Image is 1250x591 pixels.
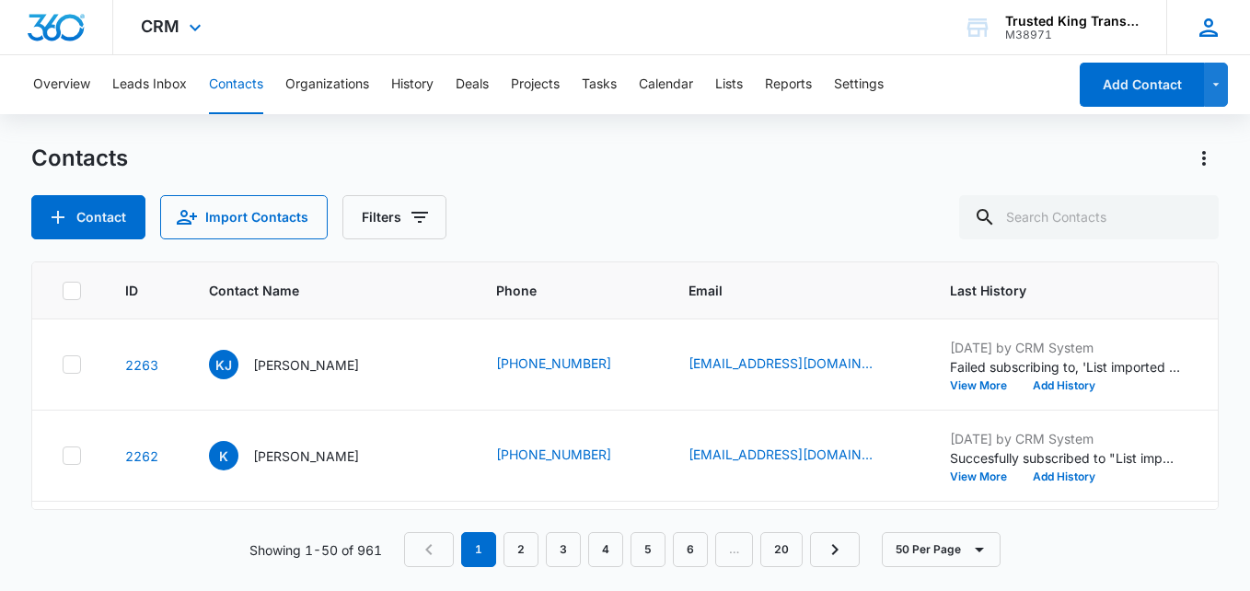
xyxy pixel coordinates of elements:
[834,55,884,114] button: Settings
[765,55,812,114] button: Reports
[253,446,359,466] p: [PERSON_NAME]
[461,532,496,567] em: 1
[1189,144,1219,173] button: Actions
[673,532,708,567] a: Page 6
[496,445,611,464] a: [PHONE_NUMBER]
[141,17,179,36] span: CRM
[112,55,187,114] button: Leads Inbox
[391,55,434,114] button: History
[950,448,1180,468] p: Succesfully subscribed to "List imported for Open Enrollment".
[689,281,879,300] span: Email
[125,357,158,373] a: Navigate to contact details page for Kenny Jenkins
[31,145,128,172] h1: Contacts
[950,380,1020,391] button: View More
[496,353,611,373] a: [PHONE_NUMBER]
[209,350,392,379] div: Contact Name - Kenny Jenkins - Select to Edit Field
[1080,63,1204,107] button: Add Contact
[639,55,693,114] button: Calendar
[31,195,145,239] button: Add Contact
[689,445,906,467] div: Email - k7904480@gmail.com - Select to Edit Field
[253,355,359,375] p: [PERSON_NAME]
[404,532,860,567] nav: Pagination
[950,357,1180,377] p: Failed subscribing to, 'List imported for Open Enrollment'.
[689,445,873,464] a: [EMAIL_ADDRESS][DOMAIN_NAME]
[950,471,1020,482] button: View More
[33,55,90,114] button: Overview
[209,441,238,470] span: K
[209,350,238,379] span: KJ
[160,195,328,239] button: Import Contacts
[882,532,1001,567] button: 50 Per Page
[689,353,873,373] a: [EMAIL_ADDRESS][DOMAIN_NAME]
[715,55,743,114] button: Lists
[342,195,446,239] button: Filters
[1020,471,1108,482] button: Add History
[285,55,369,114] button: Organizations
[125,281,138,300] span: ID
[810,532,860,567] a: Next Page
[503,532,538,567] a: Page 2
[950,429,1180,448] p: [DATE] by CRM System
[959,195,1219,239] input: Search Contacts
[511,55,560,114] button: Projects
[631,532,666,567] a: Page 5
[209,55,263,114] button: Contacts
[496,281,618,300] span: Phone
[546,532,581,567] a: Page 3
[588,532,623,567] a: Page 4
[1005,29,1140,41] div: account id
[209,441,392,470] div: Contact Name - Keith - Select to Edit Field
[496,445,644,467] div: Phone - 8392651492 - Select to Edit Field
[209,281,425,300] span: Contact Name
[1005,14,1140,29] div: account name
[125,448,158,464] a: Navigate to contact details page for Keith
[496,353,644,376] div: Phone - 8035710137 - Select to Edit Field
[760,532,803,567] a: Page 20
[950,338,1180,357] p: [DATE] by CRM System
[582,55,617,114] button: Tasks
[1020,380,1108,391] button: Add History
[456,55,489,114] button: Deals
[689,353,906,376] div: Email - kennyjenkins2014@yahoo.com - Select to Edit Field
[950,281,1153,300] span: Last History
[249,540,382,560] p: Showing 1-50 of 961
